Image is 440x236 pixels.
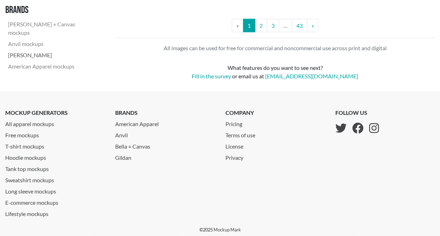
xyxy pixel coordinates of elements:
[5,139,105,151] a: T-shirt mockups
[214,227,241,232] a: Mockup Mark
[5,38,99,50] a: Anvil mockups
[5,196,105,207] a: E-commerce mockups
[265,73,358,79] a: [EMAIL_ADDRESS][DOMAIN_NAME]
[335,109,379,117] p: follow us
[5,50,99,61] a: [PERSON_NAME]
[115,128,215,139] a: Anvil
[115,109,215,117] p: brands
[5,109,105,117] p: mockup generators
[115,117,215,128] a: American Apparel
[267,19,279,32] a: 3
[5,19,99,38] a: [PERSON_NAME] + Canvas mockups
[192,73,231,79] a: Fill in the survey
[292,19,307,32] a: 43
[5,128,105,139] a: Free mockups
[243,19,255,32] a: 1
[115,44,435,52] p: All images can be used for free for commercial and noncommercial use across print and digital
[225,109,261,117] p: company
[255,19,267,32] a: 2
[5,162,105,173] a: Tank top mockups
[5,117,105,128] a: All apparel mockups
[5,207,105,218] a: Lifestyle mockups
[5,173,105,184] a: Sweatshirt mockups
[115,151,215,162] a: Gildan
[199,227,241,233] p: © 2025
[5,184,105,196] a: Long sleeve mockups
[5,151,105,162] a: Hoodie mockups
[225,151,261,162] a: Privacy
[311,22,314,29] span: »
[225,128,261,139] a: Terms of use
[225,139,261,151] a: License
[225,117,261,128] a: Pricing
[5,61,99,72] a: American Apparel mockups
[115,64,435,80] div: What features do you want to see next? or email us at
[5,4,99,16] h3: Brands
[115,139,215,151] a: Bella + Canvas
